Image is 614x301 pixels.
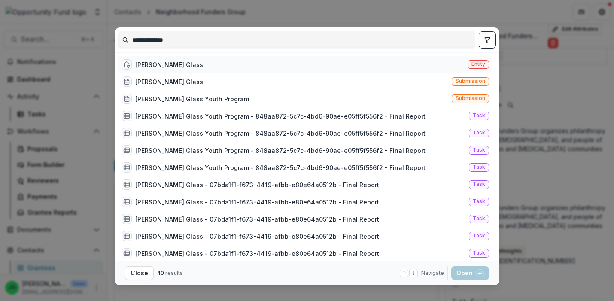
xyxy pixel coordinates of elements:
span: Task [473,250,485,256]
span: Task [473,233,485,239]
span: results [165,270,183,276]
button: Open [451,266,489,280]
span: Task [473,198,485,204]
span: Entity [471,61,485,67]
div: [PERSON_NAME] Glass Youth Program - 848aa872-5c7c-4bd6-90ae-e05ff5f556f2 - Final Report [135,112,426,121]
div: [PERSON_NAME] Glass Youth Program - 848aa872-5c7c-4bd6-90ae-e05ff5f556f2 - Final Report [135,146,426,155]
div: [PERSON_NAME] Glass - 07bda1f1-f673-4419-afbb-e80e64a0512b - Final Report [135,249,379,258]
button: toggle filters [479,31,496,49]
div: [PERSON_NAME] Glass Youth Program [135,94,249,103]
span: Task [473,181,485,187]
span: Task [473,216,485,222]
div: [PERSON_NAME] Glass Youth Program - 848aa872-5c7c-4bd6-90ae-e05ff5f556f2 - Final Report [135,163,426,172]
span: 40 [157,270,164,276]
span: Navigate [421,269,444,277]
div: [PERSON_NAME] Glass Youth Program - 848aa872-5c7c-4bd6-90ae-e05ff5f556f2 - Final Report [135,129,426,138]
span: Task [473,112,485,119]
div: [PERSON_NAME] Glass - 07bda1f1-f673-4419-afbb-e80e64a0512b - Final Report [135,215,379,224]
div: [PERSON_NAME] Glass [135,77,203,86]
span: Submission [456,78,485,84]
button: Close [125,266,154,280]
span: Task [473,147,485,153]
span: Task [473,164,485,170]
div: [PERSON_NAME] Glass - 07bda1f1-f673-4419-afbb-e80e64a0512b - Final Report [135,198,379,207]
span: Task [473,130,485,136]
span: Submission [456,95,485,101]
div: [PERSON_NAME] Glass - 07bda1f1-f673-4419-afbb-e80e64a0512b - Final Report [135,232,379,241]
div: [PERSON_NAME] Glass [135,60,203,69]
div: [PERSON_NAME] Glass - 07bda1f1-f673-4419-afbb-e80e64a0512b - Final Report [135,180,379,189]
